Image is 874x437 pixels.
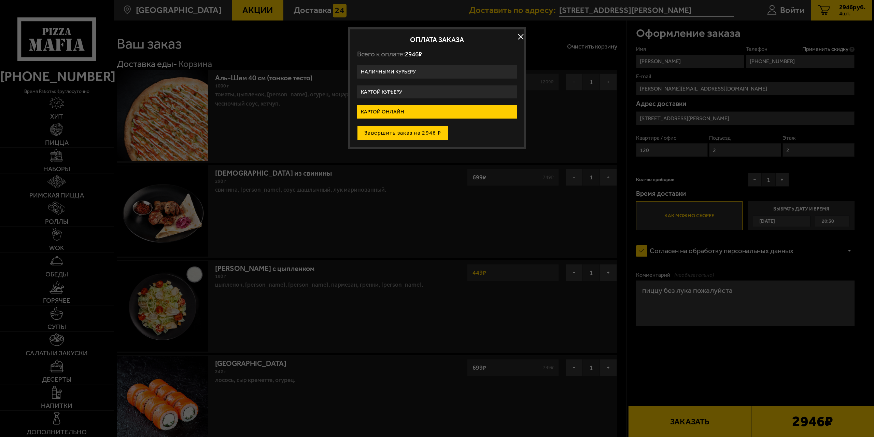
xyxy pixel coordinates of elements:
[357,65,517,79] label: Наличными курьеру
[357,36,517,43] h2: Оплата заказа
[357,125,448,140] button: Завершить заказ на 2946 ₽
[357,105,517,119] label: Картой онлайн
[357,50,517,58] p: Всего к оплате:
[357,85,517,99] label: Картой курьеру
[405,50,422,58] span: 2946 ₽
